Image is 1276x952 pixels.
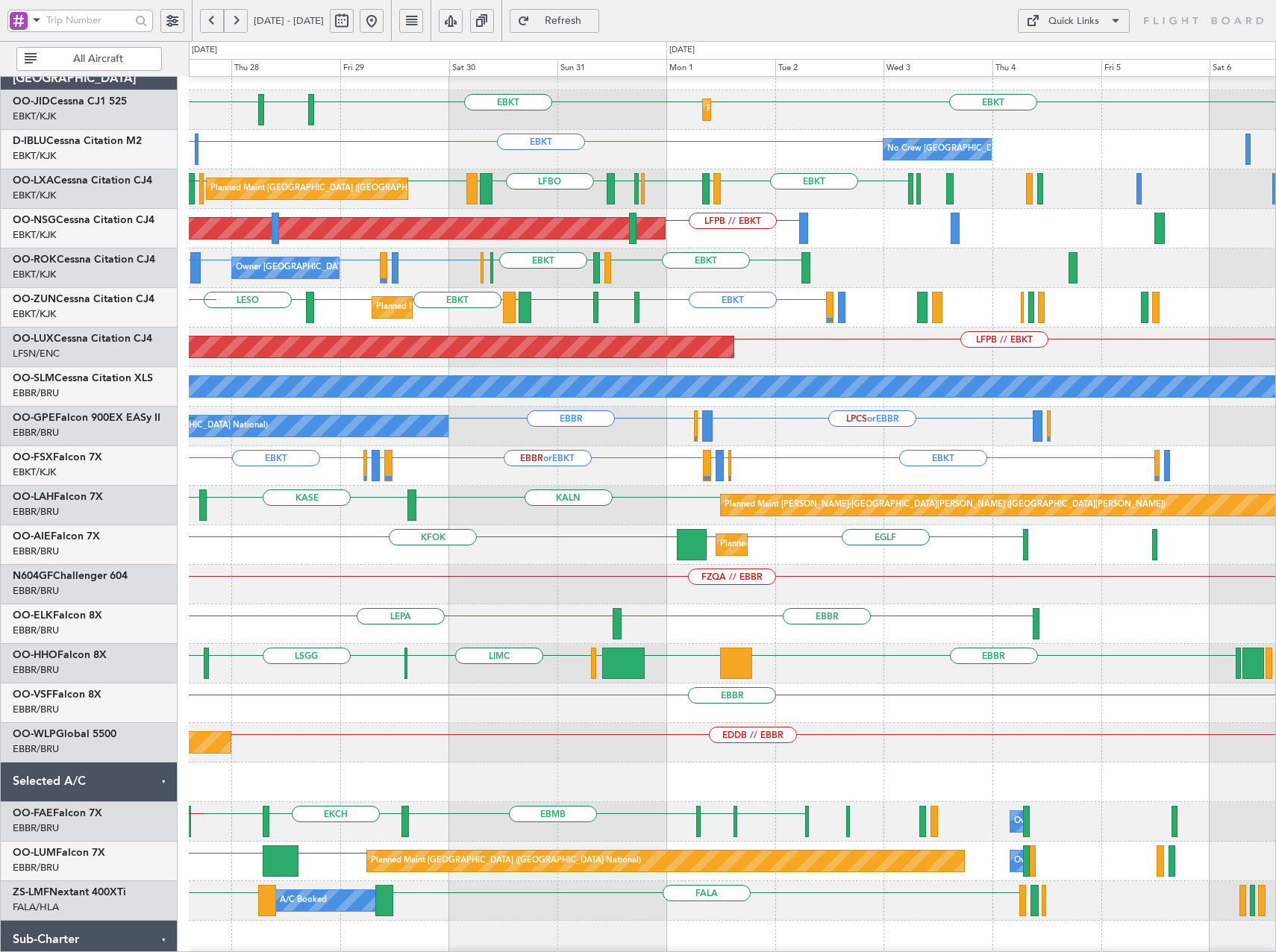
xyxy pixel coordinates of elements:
a: OO-HHOFalcon 8X [13,650,107,660]
a: OO-SLMCessna Citation XLS [13,373,153,383]
a: D-IBLUCessna Citation M2 [13,136,142,146]
span: OO-WLP [13,729,56,739]
a: OO-NSGCessna Citation CJ4 [13,215,154,225]
a: EBKT/KJK [13,189,56,202]
a: EBKT/KJK [13,307,56,321]
div: Wed 3 [883,59,992,77]
div: Fri 29 [340,59,449,77]
a: OO-WLPGlobal 5500 [13,729,116,739]
div: [DATE] [669,44,695,57]
div: Owner Melsbroek Air Base [1014,850,1116,872]
div: Sat 30 [449,59,558,77]
span: OO-FAE [13,808,53,818]
a: OO-ZUNCessna Citation CJ4 [13,294,154,304]
span: OO-LUX [13,333,54,344]
span: OO-NSG [13,215,56,225]
a: EBKT/KJK [13,149,56,163]
a: EBBR/BRU [13,821,59,835]
span: All Aircraft [40,54,157,64]
a: OO-LAHFalcon 7X [13,492,103,502]
div: Fri 5 [1101,59,1210,77]
div: Planned Maint Kortrijk-[GEOGRAPHIC_DATA] [376,296,550,319]
a: EBBR/BRU [13,703,59,716]
span: OO-VSF [13,689,52,700]
a: EBBR/BRU [13,624,59,637]
a: EBBR/BRU [13,584,59,598]
div: Planned Maint [PERSON_NAME]-[GEOGRAPHIC_DATA][PERSON_NAME] ([GEOGRAPHIC_DATA][PERSON_NAME]) [725,494,1166,516]
a: OO-ROKCessna Citation CJ4 [13,254,155,265]
div: A/C Booked [280,889,327,912]
a: N604GFChallenger 604 [13,571,128,581]
a: OO-GPEFalcon 900EX EASy II [13,413,160,423]
span: OO-LAH [13,492,54,502]
div: No Crew [GEOGRAPHIC_DATA] ([GEOGRAPHIC_DATA] National) [887,138,1137,160]
a: EBBR/BRU [13,505,59,519]
a: LFSN/ENC [13,347,60,360]
a: OO-ELKFalcon 8X [13,610,102,621]
div: Planned Maint [GEOGRAPHIC_DATA] ([GEOGRAPHIC_DATA] National) [371,850,641,872]
a: EBBR/BRU [13,861,59,874]
span: D-IBLU [13,136,46,146]
a: EBKT/KJK [13,466,56,479]
div: [DATE] [192,44,217,57]
span: Refresh [533,16,594,26]
a: EBKT/KJK [13,110,56,123]
div: Quick Links [1048,14,1099,29]
a: OO-JIDCessna CJ1 525 [13,96,127,107]
button: Quick Links [1018,9,1130,33]
span: OO-GPE [13,413,55,423]
div: Planned Maint [GEOGRAPHIC_DATA] ([GEOGRAPHIC_DATA] National) [210,178,481,200]
span: OO-ROK [13,254,57,265]
a: OO-LUXCessna Citation CJ4 [13,333,152,344]
span: OO-LXA [13,175,54,186]
span: [DATE] - [DATE] [254,14,324,28]
span: OO-ZUN [13,294,56,304]
a: OO-LUMFalcon 7X [13,848,105,858]
a: OO-LXACessna Citation CJ4 [13,175,152,186]
div: Sun 31 [557,59,666,77]
span: OO-FSX [13,452,53,463]
button: All Aircraft [16,47,162,71]
input: Trip Number [46,9,131,31]
div: Owner Melsbroek Air Base [1014,810,1116,833]
span: OO-ELK [13,610,53,621]
span: OO-SLM [13,373,54,383]
span: OO-JID [13,96,50,107]
a: OO-VSFFalcon 8X [13,689,101,700]
a: OO-AIEFalcon 7X [13,531,100,542]
a: ZS-LMFNextant 400XTi [13,887,126,898]
div: Planned Maint Kortrijk-[GEOGRAPHIC_DATA] [707,98,881,121]
span: OO-HHO [13,650,57,660]
div: Owner [GEOGRAPHIC_DATA]-[GEOGRAPHIC_DATA] [236,257,437,279]
a: EBBR/BRU [13,426,59,439]
a: EBBR/BRU [13,386,59,400]
a: EBKT/KJK [13,268,56,281]
div: Planned Maint [GEOGRAPHIC_DATA] ([GEOGRAPHIC_DATA]) [720,533,955,556]
span: ZS-LMF [13,887,49,898]
span: N604GF [13,571,53,581]
span: OO-LUM [13,848,56,858]
span: OO-AIE [13,531,51,542]
a: EBBR/BRU [13,742,59,756]
div: Thu 28 [231,59,340,77]
a: EBBR/BRU [13,545,59,558]
div: Thu 4 [992,59,1101,77]
a: FALA/HLA [13,901,59,914]
div: Tue 2 [775,59,884,77]
a: OO-FAEFalcon 7X [13,808,102,818]
a: EBBR/BRU [13,663,59,677]
a: EBKT/KJK [13,228,56,242]
div: Mon 1 [666,59,775,77]
button: Refresh [510,9,599,33]
a: OO-FSXFalcon 7X [13,452,102,463]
